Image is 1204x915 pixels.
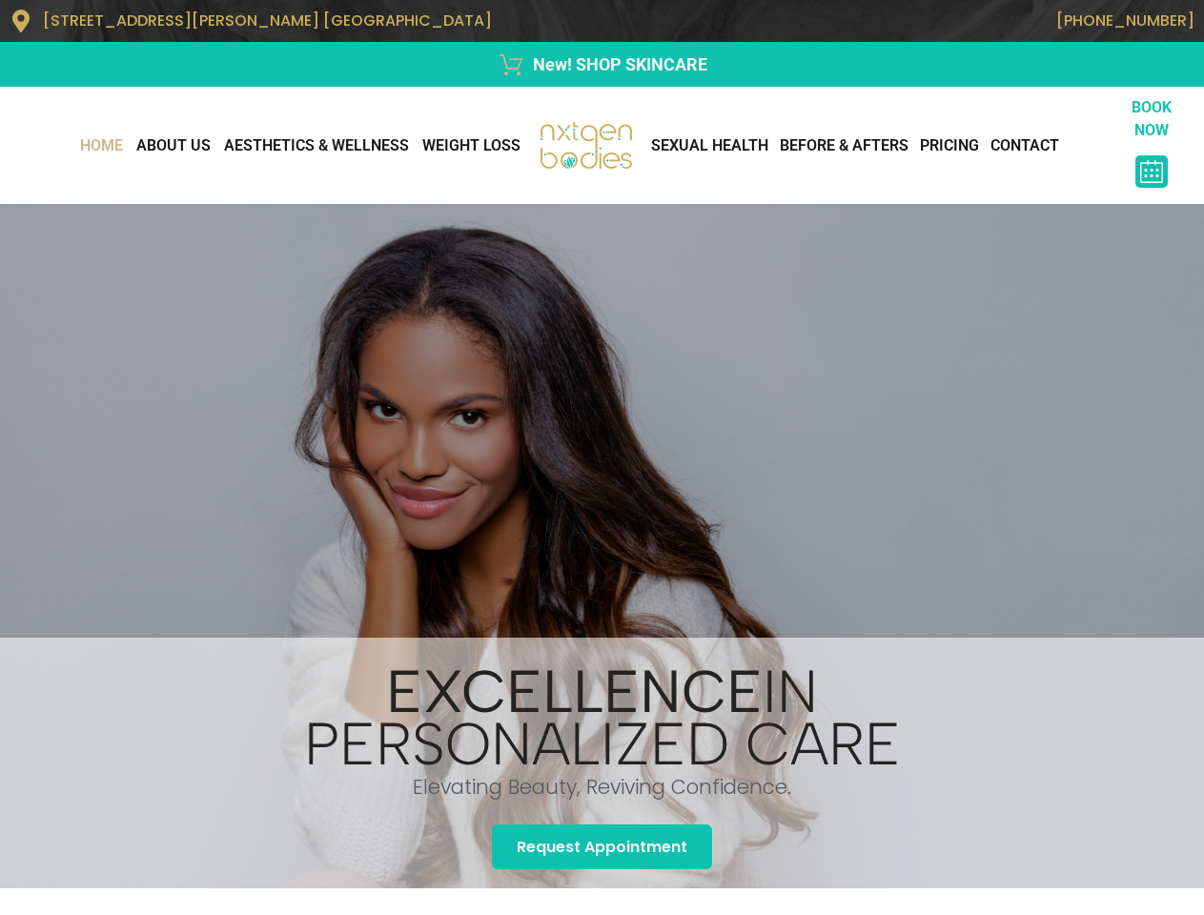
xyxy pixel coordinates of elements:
a: Excellencein personalized CareElevating Beauty, Reviving Confidence.Request Appointment [220,638,984,888]
h1: Elevating Beauty, Reviving Confidence. [220,778,984,796]
span: [STREET_ADDRESS][PERSON_NAME] [GEOGRAPHIC_DATA] [43,10,492,31]
p: BOOK NOW [1116,96,1186,142]
h1: in personalized Care [220,665,984,770]
div: Slides [220,638,984,888]
a: Before & Afters [774,127,914,165]
a: WEIGHT LOSS [416,127,527,165]
a: Sexual Health [645,127,774,165]
div: Request Appointment [492,824,712,869]
nav: Menu [645,127,1116,165]
span: New! SHOP SKINCARE [528,51,707,77]
a: New! SHOP SKINCARE [10,51,1194,77]
p: [PHONE_NUMBER] [612,11,1195,30]
a: About Us [130,127,217,165]
a: Pricing [914,127,985,165]
a: AESTHETICS & WELLNESS [217,127,416,165]
nav: Menu [10,127,527,165]
b: Excellence [386,656,763,727]
a: CONTACT [985,127,1065,165]
a: Home [73,127,130,165]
